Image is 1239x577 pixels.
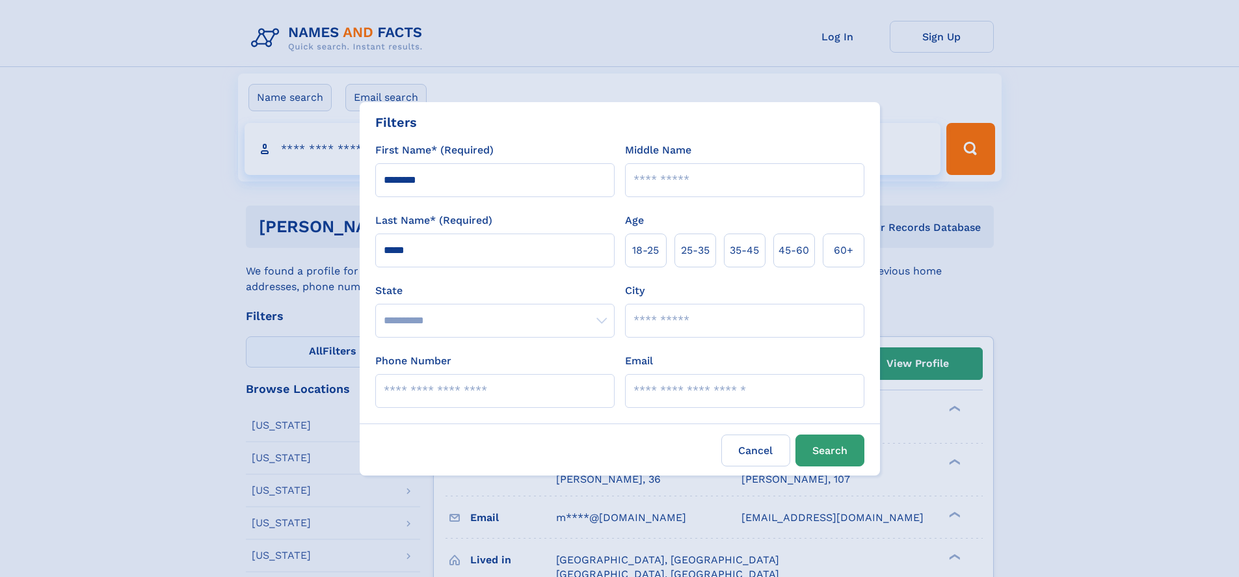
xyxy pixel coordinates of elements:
span: 35‑45 [730,243,759,258]
span: 60+ [834,243,853,258]
label: Age [625,213,644,228]
label: Phone Number [375,353,451,369]
label: Last Name* (Required) [375,213,492,228]
span: 18‑25 [632,243,659,258]
label: City [625,283,645,299]
span: 25‑35 [681,243,710,258]
label: State [375,283,615,299]
button: Search [795,435,864,466]
label: First Name* (Required) [375,142,494,158]
label: Middle Name [625,142,691,158]
div: Filters [375,113,417,132]
label: Cancel [721,435,790,466]
span: 45‑60 [779,243,809,258]
label: Email [625,353,653,369]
